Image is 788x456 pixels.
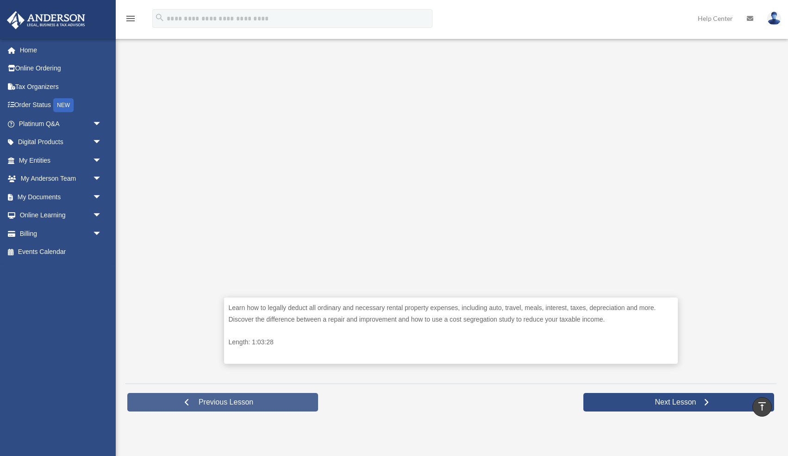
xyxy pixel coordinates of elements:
[125,13,136,24] i: menu
[93,206,111,225] span: arrow_drop_down
[6,59,116,78] a: Online Ordering
[4,11,88,29] img: Anderson Advisors Platinum Portal
[6,151,116,170] a: My Entitiesarrow_drop_down
[6,133,116,152] a: Digital Productsarrow_drop_down
[6,224,116,243] a: Billingarrow_drop_down
[757,401,768,412] i: vertical_align_top
[229,336,673,348] p: Length: 1:03:28
[6,188,116,206] a: My Documentsarrow_drop_down
[767,12,781,25] img: User Pic
[229,302,673,325] p: Learn how to legally deduct all ordinary and necessary rental property expenses, including auto, ...
[647,398,703,407] span: Next Lesson
[6,206,116,225] a: Online Learningarrow_drop_down
[93,188,111,207] span: arrow_drop_down
[752,397,772,417] a: vertical_align_top
[224,38,678,293] iframe: Rental Property Deductions
[6,41,116,59] a: Home
[125,16,136,24] a: menu
[93,133,111,152] span: arrow_drop_down
[53,98,74,112] div: NEW
[6,170,116,188] a: My Anderson Teamarrow_drop_down
[127,393,318,412] a: Previous Lesson
[155,13,165,23] i: search
[6,243,116,261] a: Events Calendar
[6,114,116,133] a: Platinum Q&Aarrow_drop_down
[93,114,111,133] span: arrow_drop_down
[6,96,116,115] a: Order StatusNEW
[93,170,111,189] span: arrow_drop_down
[93,224,111,243] span: arrow_drop_down
[583,393,774,412] a: Next Lesson
[93,151,111,170] span: arrow_drop_down
[191,398,261,407] span: Previous Lesson
[6,77,116,96] a: Tax Organizers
